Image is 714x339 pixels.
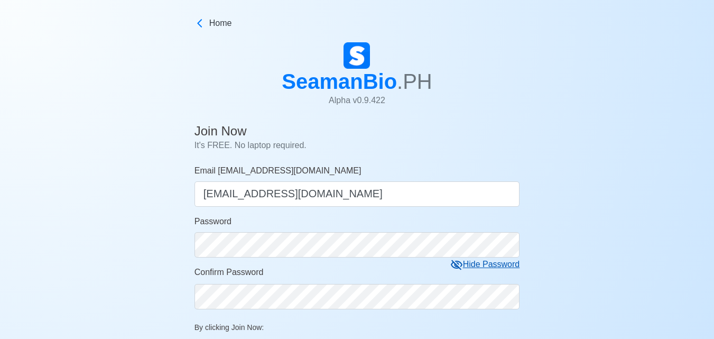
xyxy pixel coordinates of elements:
[194,139,520,152] p: It's FREE. No laptop required.
[450,258,520,271] div: Hide Password
[194,17,520,30] a: Home
[209,17,232,30] span: Home
[194,181,520,207] input: Your email
[194,217,231,226] span: Password
[194,268,264,277] span: Confirm Password
[194,322,520,333] p: By clicking Join Now:
[194,124,520,139] h4: Join Now
[344,42,370,69] img: Logo
[282,69,432,94] h1: SeamanBio
[282,94,432,107] p: Alpha v 0.9.422
[397,70,432,93] span: .PH
[194,166,361,175] span: Email [EMAIL_ADDRESS][DOMAIN_NAME]
[282,42,432,115] a: SeamanBio.PHAlpha v0.9.422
